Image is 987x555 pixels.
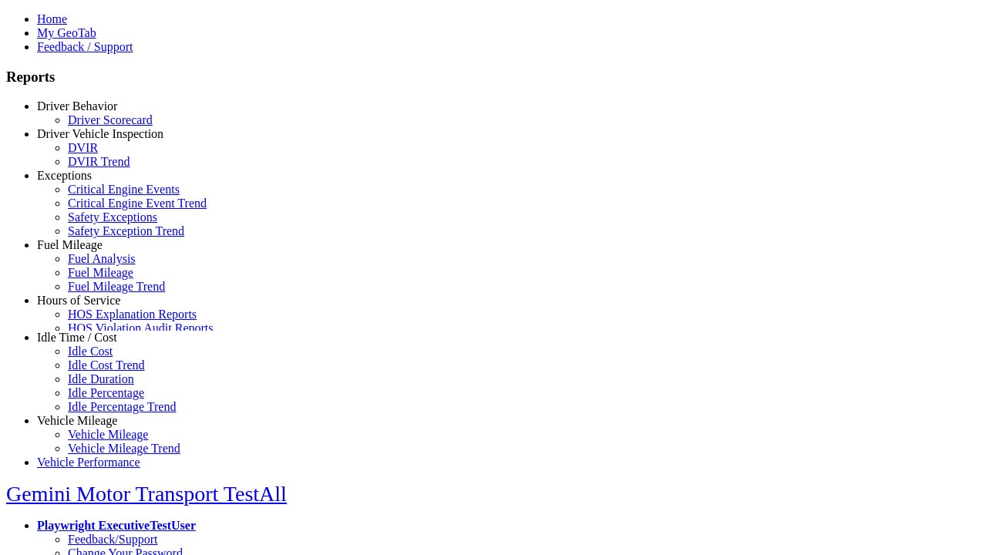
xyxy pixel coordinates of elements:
[37,127,163,140] a: Driver Vehicle Inspection
[68,113,153,126] a: Driver Scorecard
[37,238,103,251] a: Fuel Mileage
[6,69,981,86] h3: Reports
[68,386,144,399] a: Idle Percentage
[37,26,96,39] a: My GeoTab
[37,99,117,113] a: Driver Behavior
[68,400,176,413] a: Idle Percentage Trend
[68,533,157,546] a: Feedback/Support
[37,40,133,53] a: Feedback / Support
[37,169,92,182] a: Exceptions
[68,280,165,293] a: Fuel Mileage Trend
[68,321,214,335] a: HOS Violation Audit Reports
[37,12,67,25] a: Home
[68,183,180,196] a: Critical Engine Events
[68,428,148,441] a: Vehicle Mileage
[68,358,145,372] a: Idle Cost Trend
[68,266,133,279] a: Fuel Mileage
[68,308,197,321] a: HOS Explanation Reports
[68,141,98,154] a: DVIR
[68,372,134,385] a: Idle Duration
[37,456,140,469] a: Vehicle Performance
[37,294,120,307] a: Hours of Service
[68,442,180,455] a: Vehicle Mileage Trend
[37,414,117,427] a: Vehicle Mileage
[6,482,287,506] a: Gemini Motor Transport TestAll
[37,519,196,532] a: Playwright ExecutiveTestUser
[68,210,157,224] a: Safety Exceptions
[68,224,184,237] a: Safety Exception Trend
[37,331,117,344] a: Idle Time / Cost
[68,155,130,168] a: DVIR Trend
[68,252,136,265] a: Fuel Analysis
[68,197,207,210] a: Critical Engine Event Trend
[68,345,113,358] a: Idle Cost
